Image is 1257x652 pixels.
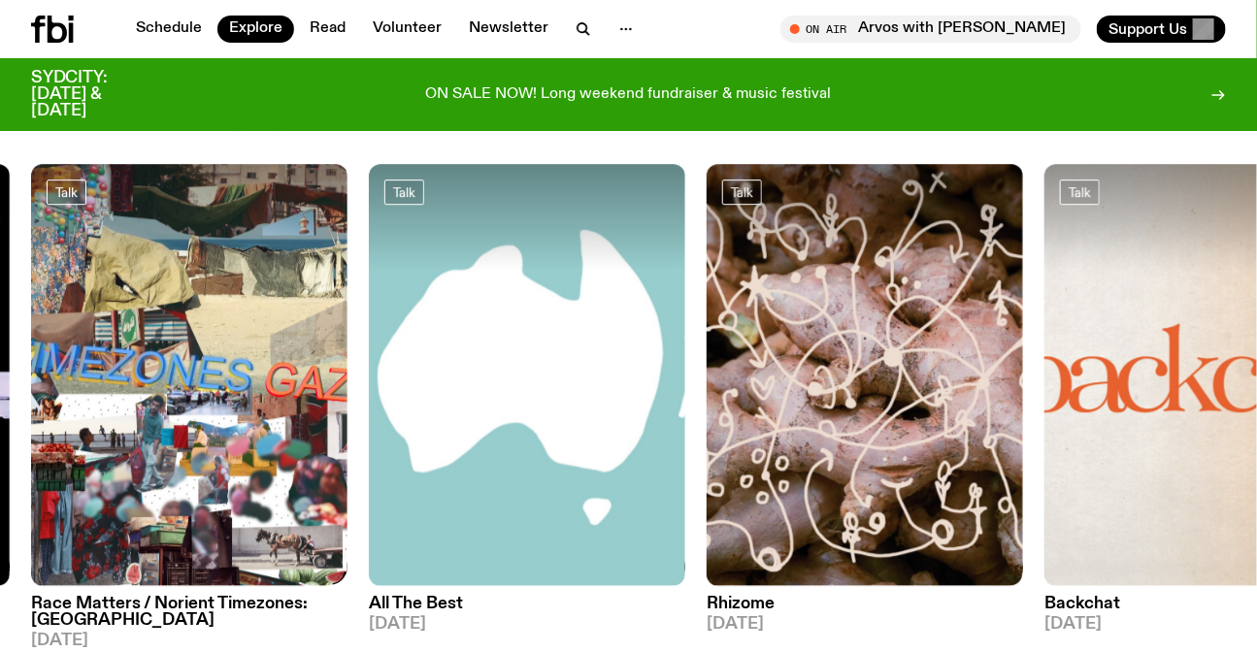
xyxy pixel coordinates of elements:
a: All The Best[DATE] [369,586,685,633]
span: Talk [1069,184,1091,199]
h3: All The Best [369,596,685,612]
p: ON SALE NOW! Long weekend fundraiser & music festival [426,86,832,104]
a: Talk [384,179,424,205]
img: A close up picture of a bunch of ginger roots. Yellow squiggles with arrows, hearts and dots are ... [707,164,1023,586]
a: Volunteer [361,16,453,43]
span: Talk [731,184,753,199]
a: Rhizome[DATE] [707,586,1023,633]
button: On AirArvos with [PERSON_NAME] [780,16,1081,43]
button: Support Us [1097,16,1226,43]
a: Talk [722,179,762,205]
a: Explore [217,16,294,43]
h3: Rhizome [707,596,1023,612]
a: Talk [1060,179,1100,205]
a: Schedule [124,16,214,43]
a: Newsletter [457,16,560,43]
span: Talk [393,184,415,199]
span: Support Us [1108,20,1187,38]
span: [DATE] [707,616,1023,633]
span: [DATE] [31,633,347,649]
h2: Talks [31,69,201,143]
span: [DATE] [369,616,685,633]
a: Read [298,16,357,43]
span: Talk [55,184,78,199]
h3: Race Matters / Norient Timezones: [GEOGRAPHIC_DATA] [31,596,347,629]
a: Race Matters / Norient Timezones: [GEOGRAPHIC_DATA][DATE] [31,586,347,649]
h3: SYDCITY: [DATE] & [DATE] [31,70,155,119]
a: Talk [47,179,86,205]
